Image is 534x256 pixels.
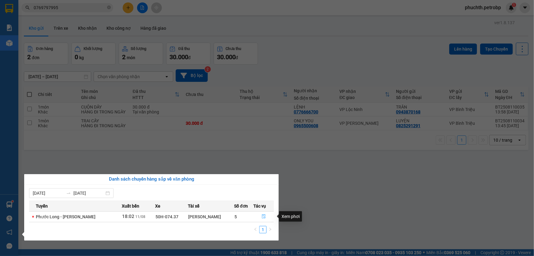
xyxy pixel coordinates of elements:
[36,214,95,219] span: Phước Long - [PERSON_NAME]
[259,226,267,233] li: 1
[36,203,48,209] span: Tuyến
[267,226,274,233] button: right
[135,215,145,219] span: 11/08
[188,213,234,220] div: [PERSON_NAME]
[66,191,71,196] span: to
[252,226,259,233] li: Previous Page
[122,203,139,209] span: Xuất bến
[252,226,259,233] button: left
[279,211,302,222] div: Xem phơi
[234,214,237,219] span: 5
[155,214,178,219] span: 50H-074.37
[267,226,274,233] li: Next Page
[66,191,71,196] span: swap-right
[262,214,266,219] span: file-done
[260,226,266,233] a: 1
[268,227,272,231] span: right
[73,190,104,197] input: Đến ngày
[122,214,134,219] span: 18:02
[188,203,200,209] span: Tài xế
[254,203,266,209] span: Tác vụ
[29,176,274,183] div: Danh sách chuyến hàng sắp về văn phòng
[254,227,257,231] span: left
[254,212,274,222] button: file-done
[234,203,248,209] span: Số đơn
[155,203,160,209] span: Xe
[33,190,64,197] input: Từ ngày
